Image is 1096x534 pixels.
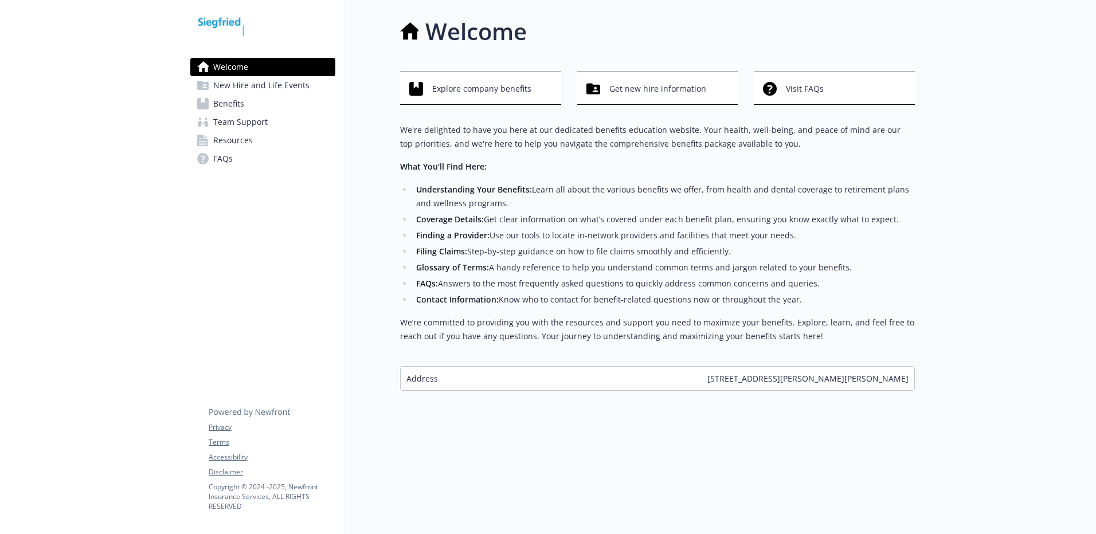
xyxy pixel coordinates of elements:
strong: Glossary of Terms: [416,262,489,273]
h1: Welcome [425,14,527,49]
strong: Filing Claims: [416,246,467,257]
span: Address [406,372,438,384]
span: Resources [213,131,253,150]
a: FAQs [190,150,335,168]
p: Copyright © 2024 - 2025 , Newfront Insurance Services, ALL RIGHTS RESERVED [209,482,335,511]
li: Step-by-step guidance on how to file claims smoothly and efficiently. [413,245,915,258]
strong: Understanding Your Benefits: [416,184,532,195]
a: Privacy [209,422,335,433]
span: [STREET_ADDRESS][PERSON_NAME][PERSON_NAME] [707,372,909,384]
a: Benefits [190,95,335,113]
span: Benefits [213,95,244,113]
button: Visit FAQs [754,72,915,105]
span: Visit FAQs [786,78,824,100]
p: We're delighted to have you here at our dedicated benefits education website. Your health, well-b... [400,123,915,151]
a: Terms [209,437,335,447]
span: Explore company benefits [432,78,531,100]
li: Use our tools to locate in-network providers and facilities that meet your needs. [413,229,915,242]
a: Resources [190,131,335,150]
span: Welcome [213,58,248,76]
li: A handy reference to help you understand common terms and jargon related to your benefits. [413,261,915,274]
span: Get new hire information [609,78,706,100]
li: Know who to contact for benefit-related questions now or throughout the year. [413,293,915,307]
li: Learn all about the various benefits we offer, from health and dental coverage to retirement plan... [413,183,915,210]
p: We’re committed to providing you with the resources and support you need to maximize your benefit... [400,316,915,343]
strong: Coverage Details: [416,214,484,225]
strong: What You’ll Find Here: [400,161,487,172]
span: FAQs [213,150,233,168]
span: New Hire and Life Events [213,76,310,95]
a: Disclaimer [209,467,335,477]
li: Answers to the most frequently asked questions to quickly address common concerns and queries. [413,277,915,290]
strong: Contact Information: [416,294,499,305]
strong: FAQs: [416,278,438,289]
a: New Hire and Life Events [190,76,335,95]
a: Welcome [190,58,335,76]
strong: Finding a Provider: [416,230,490,241]
span: Team Support [213,113,268,131]
button: Get new hire information [577,72,738,105]
li: Get clear information on what’s covered under each benefit plan, ensuring you know exactly what t... [413,213,915,226]
a: Accessibility [209,452,335,462]
button: Explore company benefits [400,72,561,105]
a: Team Support [190,113,335,131]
